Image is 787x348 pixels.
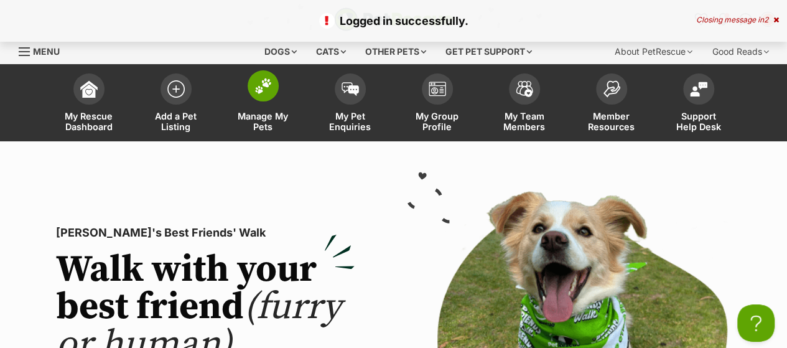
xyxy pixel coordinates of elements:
a: Add a Pet Listing [133,67,220,141]
span: My Group Profile [409,111,465,132]
a: My Pet Enquiries [307,67,394,141]
div: Good Reads [704,39,778,64]
div: Other pets [356,39,435,64]
img: manage-my-pets-icon-02211641906a0b7f246fdf0571729dbe1e7629f14944591b6c1af311fb30b64b.svg [254,78,272,94]
div: About PetRescue [606,39,701,64]
div: Get pet support [437,39,541,64]
a: Member Resources [568,67,655,141]
a: My Team Members [481,67,568,141]
span: My Team Members [496,111,552,132]
img: dashboard-icon-eb2f2d2d3e046f16d808141f083e7271f6b2e854fb5c12c21221c1fb7104beca.svg [80,80,98,98]
span: Add a Pet Listing [148,111,204,132]
div: Dogs [256,39,305,64]
span: Support Help Desk [671,111,727,132]
img: group-profile-icon-3fa3cf56718a62981997c0bc7e787c4b2cf8bcc04b72c1350f741eb67cf2f40e.svg [429,82,446,96]
span: Menu [33,46,60,57]
iframe: Help Scout Beacon - Open [737,304,775,342]
div: Cats [307,39,355,64]
img: help-desk-icon-fdf02630f3aa405de69fd3d07c3f3aa587a6932b1a1747fa1d2bba05be0121f9.svg [690,82,707,96]
img: pet-enquiries-icon-7e3ad2cf08bfb03b45e93fb7055b45f3efa6380592205ae92323e6603595dc1f.svg [342,82,359,96]
span: Manage My Pets [235,111,291,132]
img: add-pet-listing-icon-0afa8454b4691262ce3f59096e99ab1cd57d4a30225e0717b998d2c9b9846f56.svg [167,80,185,98]
img: member-resources-icon-8e73f808a243e03378d46382f2149f9095a855e16c252ad45f914b54edf8863c.svg [603,80,620,97]
span: My Rescue Dashboard [61,111,117,132]
a: My Group Profile [394,67,481,141]
p: [PERSON_NAME]'s Best Friends' Walk [56,224,355,242]
a: Support Help Desk [655,67,742,141]
img: team-members-icon-5396bd8760b3fe7c0b43da4ab00e1e3bb1a5d9ba89233759b79545d2d3fc5d0d.svg [516,81,533,97]
a: My Rescue Dashboard [45,67,133,141]
span: My Pet Enquiries [322,111,378,132]
span: Member Resources [584,111,640,132]
a: Manage My Pets [220,67,307,141]
a: Menu [19,39,68,62]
